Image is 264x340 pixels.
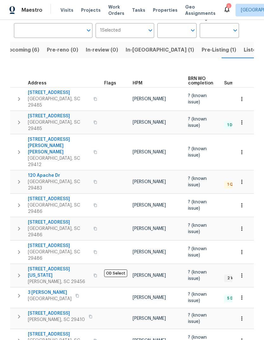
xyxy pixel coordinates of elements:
[28,202,90,215] span: [GEOGRAPHIC_DATA], SC 29486
[133,203,166,207] span: [PERSON_NAME]
[28,113,90,119] span: [STREET_ADDRESS]
[188,77,213,85] span: BRN WO completion
[28,226,90,238] span: [GEOGRAPHIC_DATA], SC 29486
[28,289,72,296] span: 3 [PERSON_NAME]
[28,196,90,202] span: [STREET_ADDRESS]
[5,46,39,54] span: Upcoming (6)
[28,266,90,279] span: [STREET_ADDRESS][US_STATE]
[28,155,90,168] span: [GEOGRAPHIC_DATA], SC 29412
[28,136,90,155] span: [STREET_ADDRESS][PERSON_NAME][PERSON_NAME]
[86,46,118,54] span: In-review (0)
[81,7,101,13] span: Projects
[28,243,90,249] span: [STREET_ADDRESS]
[185,4,216,16] span: Geo Assignments
[153,7,178,13] span: Properties
[133,295,166,300] span: [PERSON_NAME]
[188,200,207,211] span: ? (known issue)
[22,7,42,13] span: Maestro
[104,269,127,277] span: OD Select
[225,296,243,301] span: 5 Done
[188,292,207,303] span: ? (known issue)
[100,28,121,33] span: 1 Selected
[84,26,93,35] button: Open
[133,226,166,231] span: [PERSON_NAME]
[28,96,90,108] span: [GEOGRAPHIC_DATA], SC 29485
[188,176,207,187] span: ? (known issue)
[126,46,194,54] span: In-[GEOGRAPHIC_DATA] (1)
[133,120,166,125] span: [PERSON_NAME]
[188,270,207,281] span: ? (known issue)
[226,4,231,10] div: 1
[133,273,166,278] span: [PERSON_NAME]
[28,81,47,85] span: Address
[188,117,207,128] span: ? (known issue)
[47,46,78,54] span: Pre-reno (0)
[28,296,72,302] span: [GEOGRAPHIC_DATA]
[146,26,155,35] button: Open
[60,7,73,13] span: Visits
[231,26,240,35] button: Open
[28,317,85,323] span: [PERSON_NAME], SC 29410
[132,8,145,12] span: Tasks
[133,150,166,154] span: [PERSON_NAME]
[28,249,90,262] span: [GEOGRAPHIC_DATA], SC 29486
[28,90,90,96] span: [STREET_ADDRESS]
[224,81,245,85] span: Summary
[133,180,166,184] span: [PERSON_NAME]
[188,247,207,257] span: ? (known issue)
[133,97,166,101] span: [PERSON_NAME]
[133,81,142,85] span: HPM
[28,279,90,285] span: [PERSON_NAME], SC 29456
[28,331,90,337] span: [STREET_ADDRESS]
[104,81,116,85] span: Flags
[188,223,207,234] span: ? (known issue)
[28,310,85,317] span: [STREET_ADDRESS]
[225,182,238,187] span: 1 QC
[28,179,90,191] span: [GEOGRAPHIC_DATA], SC 29483
[133,316,166,321] span: [PERSON_NAME]
[188,147,207,158] span: ? (known issue)
[108,4,124,16] span: Work Orders
[202,46,236,54] span: Pre-Listing (1)
[225,275,240,281] span: 2 WIP
[28,172,90,179] span: 120 Apache Dr
[133,250,166,254] span: [PERSON_NAME]
[188,313,207,324] span: ? (known issue)
[188,94,207,104] span: ? (known issue)
[225,122,242,128] span: 1 Done
[28,119,90,132] span: [GEOGRAPHIC_DATA], SC 29485
[28,219,90,226] span: [STREET_ADDRESS]
[188,26,197,35] button: Open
